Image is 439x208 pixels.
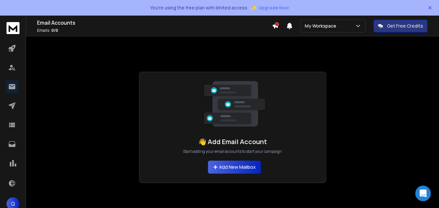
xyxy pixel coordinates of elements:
[198,137,267,146] h1: 👋 Add Email Account
[51,28,58,33] span: 0 / 0
[305,23,339,29] p: My Workspace
[415,186,431,201] div: Open Intercom Messenger
[250,1,289,14] button: ✨Upgrade Now
[373,19,428,32] button: Get Free Credits
[387,23,423,29] p: Get Free Credits
[258,5,289,11] span: Upgrade Now
[208,161,261,174] button: Add New Mailbox
[37,19,272,27] h1: Email Accounts
[183,149,282,154] p: Start adding your email accounts to start your campaign
[37,28,272,33] p: Emails :
[150,5,247,11] p: You're using the free plan with limited access
[6,22,19,34] img: logo
[250,3,257,12] span: ✨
